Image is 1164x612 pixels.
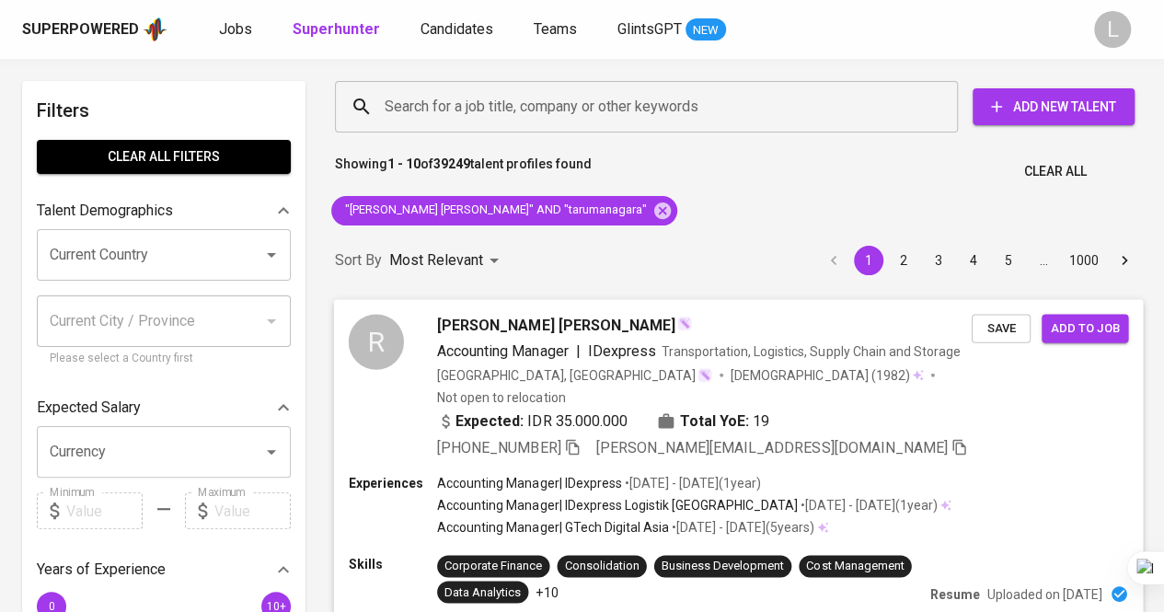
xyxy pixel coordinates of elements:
[987,584,1102,603] p: Uploaded on [DATE]
[437,474,622,492] p: Accounting Manager | IDexpress
[1094,11,1131,48] div: L
[1042,314,1128,342] button: Add to job
[973,88,1135,125] button: Add New Talent
[662,343,961,358] span: Transportation, Logistics, Supply Chain and Storage
[143,16,167,43] img: app logo
[806,558,904,575] div: Cost Management
[437,365,712,384] div: [GEOGRAPHIC_DATA], [GEOGRAPHIC_DATA]
[259,242,284,268] button: Open
[1064,246,1104,275] button: Go to page 1000
[455,410,524,432] b: Expected:
[37,96,291,125] h6: Filters
[389,244,505,278] div: Most Relevant
[331,202,658,219] span: "[PERSON_NAME] [PERSON_NAME]" AND "tarumanagara"
[219,18,256,41] a: Jobs
[22,19,139,40] div: Superpowered
[622,474,761,492] p: • [DATE] - [DATE] ( 1 year )
[349,314,404,369] div: R
[433,156,470,171] b: 39249
[981,318,1021,339] span: Save
[52,145,276,168] span: Clear All filters
[37,397,141,419] p: Expected Salary
[349,555,437,573] p: Skills
[444,558,542,575] div: Corporate Finance
[972,314,1031,342] button: Save
[534,20,577,38] span: Teams
[680,410,749,432] b: Total YoE:
[662,558,784,575] div: Business Development
[335,155,592,189] p: Showing of talent profiles found
[994,246,1023,275] button: Go to page 5
[753,410,769,432] span: 19
[437,314,675,336] span: [PERSON_NAME] [PERSON_NAME]
[596,438,948,456] span: [PERSON_NAME][EMAIL_ADDRESS][DOMAIN_NAME]
[421,20,493,38] span: Candidates
[293,18,384,41] a: Superhunter
[854,246,883,275] button: page 1
[534,18,581,41] a: Teams
[575,340,580,362] span: |
[214,492,291,529] input: Value
[924,246,953,275] button: Go to page 3
[1017,155,1094,189] button: Clear All
[437,438,560,456] span: [PHONE_NUMBER]
[1024,160,1087,183] span: Clear All
[437,387,565,406] p: Not open to relocation
[617,18,726,41] a: GlintsGPT NEW
[349,474,437,492] p: Experiences
[22,16,167,43] a: Superpoweredapp logo
[437,410,628,432] div: IDR 35.000.000
[686,21,726,40] span: NEW
[588,341,656,359] span: IDexpress
[617,20,682,38] span: GlintsGPT
[50,350,278,368] p: Please select a Country first
[889,246,918,275] button: Go to page 2
[677,316,692,330] img: magic_wand.svg
[389,249,483,271] p: Most Relevant
[959,246,988,275] button: Go to page 4
[387,156,421,171] b: 1 - 10
[293,20,380,38] b: Superhunter
[816,246,1142,275] nav: pagination navigation
[731,365,924,384] div: (1982)
[421,18,497,41] a: Candidates
[930,584,980,603] p: Resume
[219,20,252,38] span: Jobs
[697,367,712,382] img: magic_wand.svg
[1029,251,1058,270] div: …
[331,196,677,225] div: "[PERSON_NAME] [PERSON_NAME]" AND "tarumanagara"
[37,389,291,426] div: Expected Salary
[1110,246,1139,275] button: Go to next page
[335,249,382,271] p: Sort By
[437,341,568,359] span: Accounting Manager
[37,140,291,174] button: Clear All filters
[536,583,558,601] p: +10
[987,96,1120,119] span: Add New Talent
[798,496,937,514] p: • [DATE] - [DATE] ( 1 year )
[437,518,669,537] p: Accounting Manager | GTech Digital Asia
[669,518,814,537] p: • [DATE] - [DATE] ( 5 years )
[731,365,870,384] span: [DEMOGRAPHIC_DATA]
[37,200,173,222] p: Talent Demographics
[1051,318,1119,339] span: Add to job
[444,583,521,601] div: Data Analytics
[37,559,166,581] p: Years of Experience
[564,558,639,575] div: Consolidation
[259,439,284,465] button: Open
[37,192,291,229] div: Talent Demographics
[37,551,291,588] div: Years of Experience
[437,496,798,514] p: Accounting Manager | IDexpress Logistik [GEOGRAPHIC_DATA]
[66,492,143,529] input: Value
